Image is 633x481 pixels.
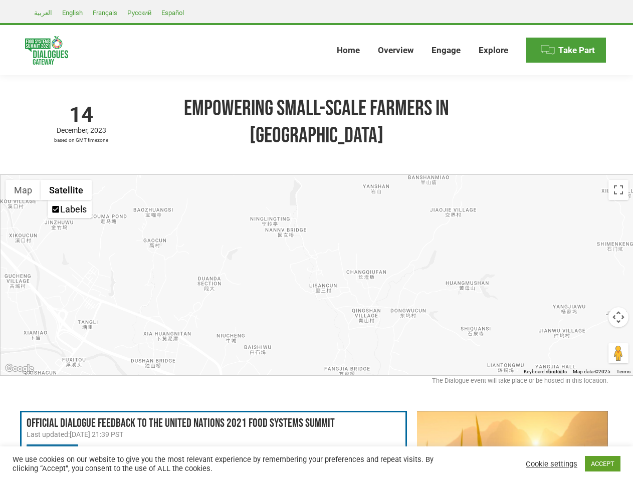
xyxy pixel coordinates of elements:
a: Русский [122,7,156,19]
span: Overview [378,45,413,56]
a: Open this area in Google Maps (opens a new window) [3,362,36,375]
h3: Official Dialogue Feedback to the United Nations 2021 Food Systems Summit [27,417,400,429]
img: Menu icon [540,43,555,58]
span: Español [161,9,184,17]
span: based on GMT timezone [25,135,138,145]
span: Home [337,45,360,56]
button: Toggle fullscreen view [608,180,628,200]
a: English [57,7,88,19]
img: Food Systems Summit Dialogues [25,36,68,65]
span: 14 [25,104,138,125]
button: Keyboard shortcuts [524,368,567,375]
div: The Dialogue event will take place or be hosted in this location. [25,376,608,391]
a: ACCEPT [585,456,620,471]
span: العربية [34,9,52,17]
span: Engage [432,45,461,56]
div: We use cookies on our website to give you the most relevant experience by remembering your prefer... [13,455,438,473]
span: Русский [127,9,151,17]
a: Terms (opens in new tab) [616,369,630,374]
button: Drag Pegman onto the map to open Street View [608,343,628,363]
a: العربية [29,7,57,19]
span: English [62,9,83,17]
span: December [57,126,90,134]
span: Map data ©2025 [573,369,610,374]
span: Français [93,9,117,17]
time: [DATE] 21:39 PST [70,430,123,438]
span: Take Part [558,45,595,56]
span: Explore [479,45,508,56]
a: Download PDF [27,444,78,464]
h1: Empowering small-scale farmers in [GEOGRAPHIC_DATA] [148,95,486,149]
button: Map camera controls [608,307,628,327]
button: Show satellite imagery [41,180,92,200]
label: Labels [60,204,87,214]
button: Show street map [6,180,41,200]
li: Labels [49,201,91,217]
img: Google [3,362,36,375]
a: Français [88,7,122,19]
a: Cookie settings [526,459,577,468]
div: Last updated: [27,429,400,439]
ul: Show satellite imagery [48,200,92,218]
span: 2023 [90,126,106,134]
a: Español [156,7,189,19]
